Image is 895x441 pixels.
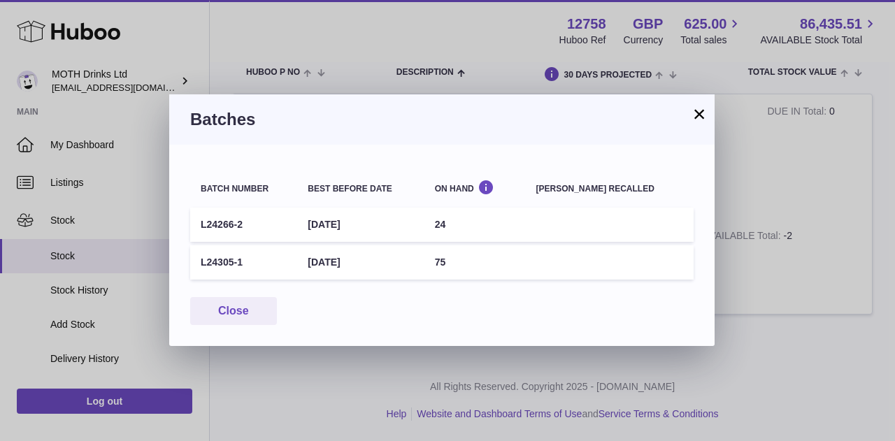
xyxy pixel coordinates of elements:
div: [PERSON_NAME] recalled [536,185,683,194]
h3: Batches [190,108,694,131]
td: L24266-2 [190,208,297,242]
td: [DATE] [297,208,424,242]
div: On Hand [435,180,515,193]
div: Batch number [201,185,287,194]
button: Close [190,297,277,326]
td: L24305-1 [190,245,297,280]
button: × [691,106,708,122]
td: [DATE] [297,245,424,280]
td: 24 [424,208,526,242]
div: Best before date [308,185,413,194]
td: 75 [424,245,526,280]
